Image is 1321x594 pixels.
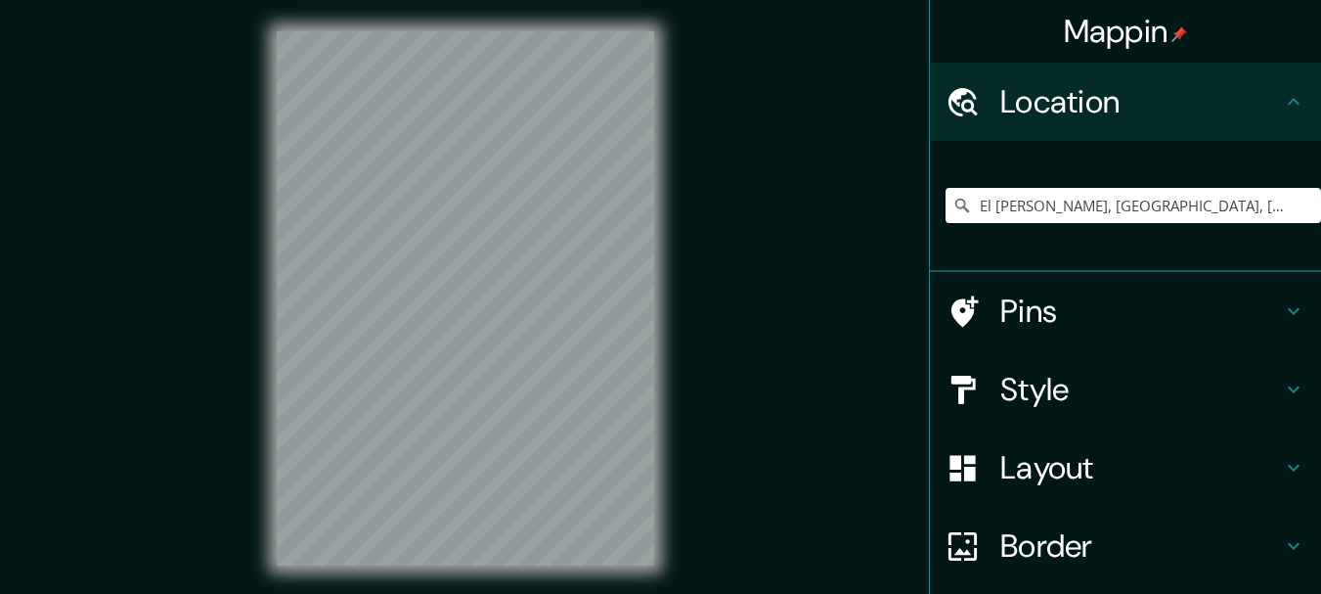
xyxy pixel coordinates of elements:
[1000,82,1282,121] h4: Location
[930,272,1321,350] div: Pins
[277,31,654,566] canvas: Map
[930,63,1321,141] div: Location
[946,188,1321,223] input: Pick your city or area
[930,350,1321,429] div: Style
[930,507,1321,585] div: Border
[1000,370,1282,409] h4: Style
[1000,526,1282,566] h4: Border
[1000,292,1282,331] h4: Pins
[1000,448,1282,487] h4: Layout
[1064,12,1188,51] h4: Mappin
[1171,26,1187,42] img: pin-icon.png
[930,429,1321,507] div: Layout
